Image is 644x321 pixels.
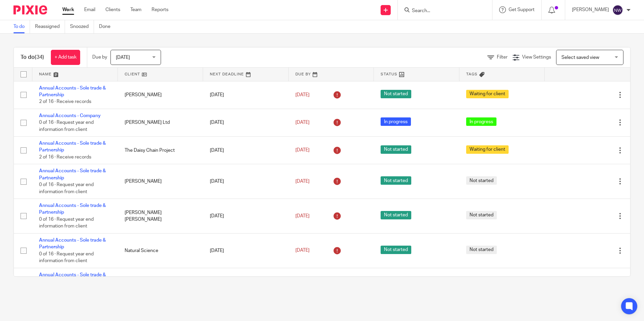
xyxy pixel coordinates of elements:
[381,145,411,154] span: Not started
[411,8,472,14] input: Search
[466,246,497,254] span: Not started
[118,81,203,109] td: [PERSON_NAME]
[118,233,203,268] td: Natural Science
[295,179,310,184] span: [DATE]
[39,273,106,284] a: Annual Accounts - Sole trade & Partnership
[295,148,310,153] span: [DATE]
[39,86,106,97] a: Annual Accounts - Sole trade & Partnership
[118,137,203,164] td: The Daisy Chain Project
[39,120,94,132] span: 0 of 16 · Request year end information from client
[39,155,91,159] span: 2 of 16 · Receive records
[295,120,310,125] span: [DATE]
[466,211,497,219] span: Not started
[203,164,289,199] td: [DATE]
[99,20,116,33] a: Done
[39,113,101,118] a: Annual Accounts - Company
[39,141,106,152] a: Annual Accounts - Sole trade & Partnership
[497,55,508,60] span: Filter
[118,109,203,136] td: [PERSON_NAME] Ltd
[203,109,289,136] td: [DATE]
[612,5,623,15] img: svg%3E
[39,99,91,104] span: 2 of 16 · Receive records
[295,93,310,97] span: [DATE]
[522,55,551,60] span: View Settings
[152,6,168,13] a: Reports
[295,248,310,253] span: [DATE]
[466,72,478,76] span: Tags
[203,233,289,268] td: [DATE]
[466,176,497,185] span: Not started
[203,268,289,302] td: [DATE]
[381,90,411,98] span: Not started
[130,6,141,13] a: Team
[39,169,106,180] a: Annual Accounts - Sole trade & Partnership
[51,50,80,65] a: + Add task
[381,246,411,254] span: Not started
[572,6,609,13] p: [PERSON_NAME]
[13,5,47,14] img: Pixie
[466,145,509,154] span: Waiting for client
[466,90,509,98] span: Waiting for client
[381,176,411,185] span: Not started
[561,55,599,60] span: Select saved view
[466,117,496,126] span: In progress
[509,7,535,12] span: Get Support
[35,20,65,33] a: Reassigned
[39,238,106,249] a: Annual Accounts - Sole trade & Partnership
[118,199,203,234] td: [PERSON_NAME] [PERSON_NAME]
[21,54,44,61] h1: To do
[39,252,94,263] span: 0 of 16 · Request year end information from client
[203,81,289,109] td: [DATE]
[295,214,310,218] span: [DATE]
[39,203,106,215] a: Annual Accounts - Sole trade & Partnership
[381,117,411,126] span: In progress
[70,20,94,33] a: Snoozed
[84,6,95,13] a: Email
[116,55,130,60] span: [DATE]
[203,199,289,234] td: [DATE]
[118,164,203,199] td: [PERSON_NAME]
[381,211,411,219] span: Not started
[62,6,74,13] a: Work
[118,268,203,302] td: [PERSON_NAME]
[105,6,120,13] a: Clients
[39,217,94,229] span: 0 of 16 · Request year end information from client
[203,137,289,164] td: [DATE]
[13,20,30,33] a: To do
[39,182,94,194] span: 0 of 16 · Request year end information from client
[92,54,107,61] p: Due by
[35,55,44,60] span: (34)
